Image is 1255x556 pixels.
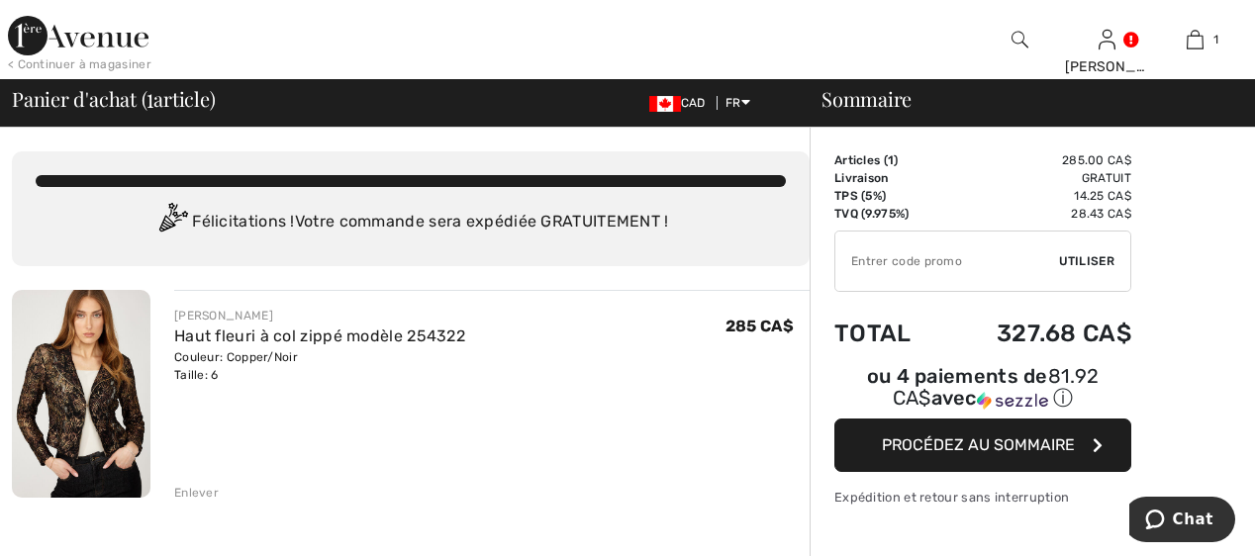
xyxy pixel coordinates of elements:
[942,187,1131,205] td: 14.25 CA$
[649,96,681,112] img: Canadian Dollar
[174,326,465,345] a: Haut fleuri à col zippé modèle 254322
[798,89,1243,109] div: Sommaire
[12,290,150,498] img: Haut fleuri à col zippé modèle 254322
[977,392,1048,410] img: Sezzle
[174,307,465,324] div: [PERSON_NAME]
[893,364,1100,410] span: 81.92 CA$
[834,300,942,367] td: Total
[942,169,1131,187] td: Gratuit
[1213,31,1218,48] span: 1
[834,205,942,223] td: TVQ (9.975%)
[1012,28,1028,51] img: recherche
[834,169,942,187] td: Livraison
[8,16,148,55] img: 1ère Avenue
[942,151,1131,169] td: 285.00 CA$
[649,96,714,110] span: CAD
[174,484,219,502] div: Enlever
[1099,28,1115,51] img: Mes infos
[834,367,1131,412] div: ou 4 paiements de avec
[1129,497,1235,546] iframe: Ouvre un widget dans lequel vous pouvez chatter avec l’un de nos agents
[146,84,153,110] span: 1
[725,96,750,110] span: FR
[834,187,942,205] td: TPS (5%)
[1059,252,1114,270] span: Utiliser
[725,317,794,335] span: 285 CA$
[152,203,192,242] img: Congratulation2.svg
[834,488,1131,507] div: Expédition et retour sans interruption
[1187,28,1204,51] img: Mon panier
[882,435,1075,454] span: Procédez au sommaire
[835,232,1059,291] input: Code promo
[36,203,786,242] div: Félicitations ! Votre commande sera expédiée GRATUITEMENT !
[8,55,151,73] div: < Continuer à magasiner
[1099,30,1115,48] a: Se connecter
[942,205,1131,223] td: 28.43 CA$
[834,418,1131,472] button: Procédez au sommaire
[942,300,1131,367] td: 327.68 CA$
[888,153,894,167] span: 1
[834,367,1131,418] div: ou 4 paiements de81.92 CA$avecSezzle Cliquez pour en savoir plus sur Sezzle
[834,151,942,169] td: Articles ( )
[12,89,216,109] span: Panier d'achat ( article)
[1152,28,1238,51] a: 1
[174,348,465,384] div: Couleur: Copper/Noir Taille: 6
[1065,56,1151,77] div: [PERSON_NAME]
